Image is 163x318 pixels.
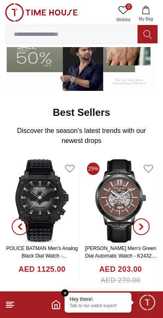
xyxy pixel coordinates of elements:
[125,3,132,10] span: 0
[101,275,141,286] span: AED 270.00
[99,264,142,275] h4: AED 203.00
[113,3,134,25] a: 0Wishlist
[84,159,158,243] img: Kenneth Scott Men's Green Dial Automatic Watch - K24323-BLBH
[135,16,156,22] span: My Bag
[61,289,69,297] em: Close tooltip
[70,303,127,309] p: Talk to our watch expert!
[113,17,134,23] span: Wishlist
[85,245,156,266] a: [PERSON_NAME] Men's Green Dial Automatic Watch - K24323-BLBH
[70,296,127,303] div: Hey there!
[18,264,65,275] h4: AED 1125.00
[134,3,158,25] button: My Bag
[87,163,99,175] span: 25%
[5,159,79,243] img: POLICE BATMAN Men's Analog Black Dial Watch - PEWGD0022601
[12,126,151,146] p: Discover the season’s latest trends with our newest drops
[7,8,156,91] img: Men's Watches Banner
[53,106,110,119] h2: Best Sellers
[51,300,61,310] a: Home
[6,245,78,266] a: POLICE BATMAN Men's Analog Black Dial Watch - PEWGD0022601
[138,293,157,312] div: Chat Widget
[5,3,78,22] img: ...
